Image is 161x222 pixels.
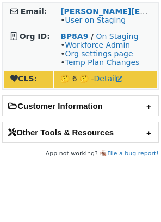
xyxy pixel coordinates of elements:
[3,122,158,142] h2: Other Tools & Resources
[54,71,157,88] td: 🤔 6 🤔 -
[65,49,133,58] a: Org settings page
[21,7,47,16] strong: Email:
[94,74,122,83] a: Detail
[60,16,126,24] span: •
[91,32,94,41] strong: /
[20,32,50,41] strong: Org ID:
[65,58,139,67] a: Temp Plan Changes
[65,16,126,24] a: User on Staging
[60,32,88,41] a: BP8A9
[10,74,37,83] strong: CLS:
[60,41,139,67] span: • • •
[107,150,159,157] a: File a bug report!
[2,148,159,159] footer: App not working? 🪳
[65,41,130,49] a: Workforce Admin
[96,32,138,41] a: On Staging
[3,96,158,116] h2: Customer Information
